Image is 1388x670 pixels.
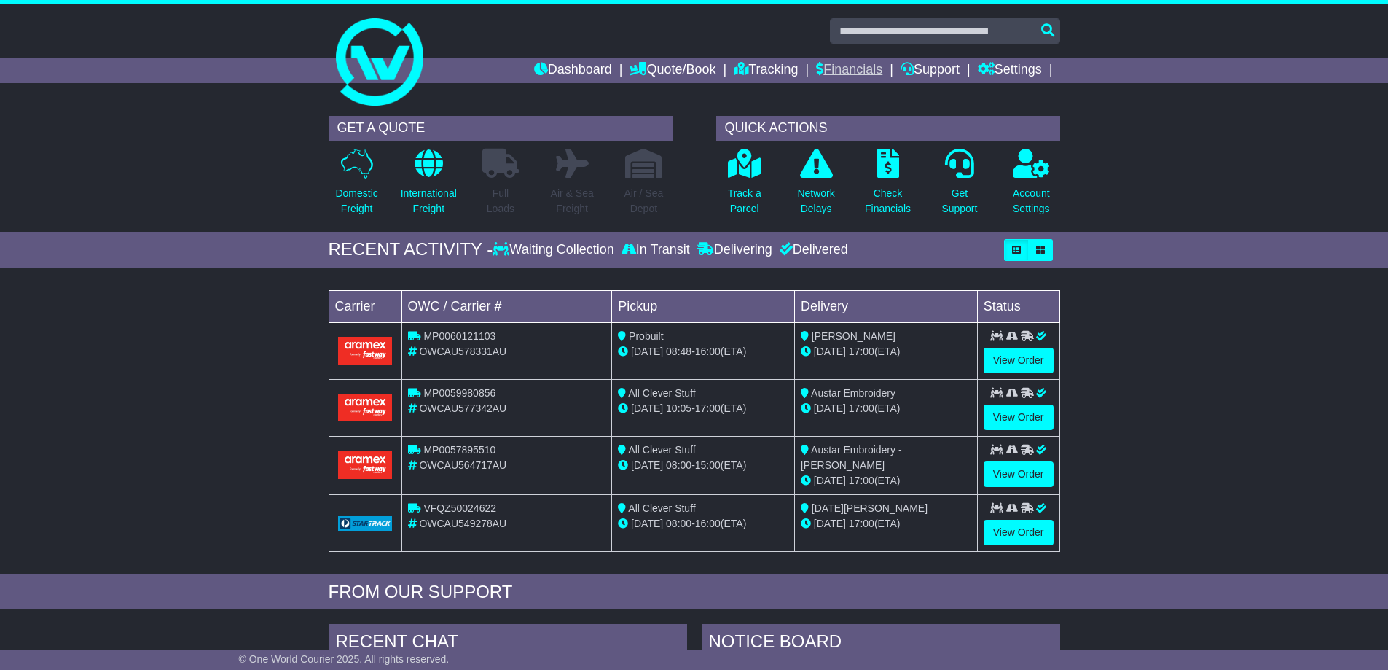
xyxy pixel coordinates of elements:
[812,330,895,342] span: [PERSON_NAME]
[329,116,673,141] div: GET A QUOTE
[901,58,960,83] a: Support
[694,242,776,258] div: Delivering
[631,459,663,471] span: [DATE]
[400,148,458,225] a: InternationalFreight
[984,461,1054,487] a: View Order
[338,451,393,478] img: Aramex.png
[797,186,834,217] p: Network Delays
[814,475,846,486] span: [DATE]
[338,337,393,364] img: Aramex.png
[419,402,506,414] span: OWCAU577342AU
[814,518,846,529] span: [DATE]
[814,402,846,414] span: [DATE]
[702,624,1060,663] div: NOTICE BOARD
[338,394,393,421] img: Aramex.png
[618,401,788,416] div: - (ETA)
[631,518,663,529] span: [DATE]
[984,348,1054,373] a: View Order
[801,401,971,416] div: (ETA)
[776,242,848,258] div: Delivered
[618,458,788,473] div: - (ETA)
[716,116,1060,141] div: QUICK ACTIONS
[695,346,721,357] span: 16:00
[941,186,977,217] p: Get Support
[630,58,715,83] a: Quote/Book
[482,186,519,217] p: Full Loads
[423,444,495,456] span: MP0057895510
[734,58,798,83] a: Tracking
[814,346,846,357] span: [DATE]
[419,346,506,357] span: OWCAU578331AU
[631,402,663,414] span: [DATE]
[801,444,902,471] span: Austar Embroidery - [PERSON_NAME]
[551,186,594,217] p: Air & Sea Freight
[865,186,911,217] p: Check Financials
[335,186,377,217] p: Domestic Freight
[801,473,971,488] div: (ETA)
[629,330,663,342] span: Probuilt
[728,186,761,217] p: Track a Parcel
[849,518,874,529] span: 17:00
[864,148,911,225] a: CheckFinancials
[401,290,612,322] td: OWC / Carrier #
[423,387,495,399] span: MP0059980856
[796,148,835,225] a: NetworkDelays
[334,148,378,225] a: DomesticFreight
[423,330,495,342] span: MP0060121103
[628,502,695,514] span: All Clever Stuff
[624,186,664,217] p: Air / Sea Depot
[419,518,506,529] span: OWCAU549278AU
[666,346,691,357] span: 08:48
[419,459,506,471] span: OWCAU564717AU
[329,582,1060,603] div: FROM OUR SUPPORT
[941,148,978,225] a: GetSupport
[618,344,788,359] div: - (ETA)
[727,148,762,225] a: Track aParcel
[493,242,617,258] div: Waiting Collection
[978,58,1042,83] a: Settings
[239,653,450,665] span: © One World Courier 2025. All rights reserved.
[695,402,721,414] span: 17:00
[329,624,687,663] div: RECENT CHAT
[338,516,393,531] img: GetCarrierServiceLogo
[666,459,691,471] span: 08:00
[666,518,691,529] span: 08:00
[329,239,493,260] div: RECENT ACTIVITY -
[849,475,874,486] span: 17:00
[618,242,694,258] div: In Transit
[1013,186,1050,217] p: Account Settings
[631,346,663,357] span: [DATE]
[1012,148,1051,225] a: AccountSettings
[329,290,401,322] td: Carrier
[628,387,695,399] span: All Clever Stuff
[695,518,721,529] span: 16:00
[628,444,695,456] span: All Clever Stuff
[612,290,795,322] td: Pickup
[812,502,928,514] span: [DATE][PERSON_NAME]
[977,290,1059,322] td: Status
[849,402,874,414] span: 17:00
[811,387,895,399] span: Austar Embroidery
[816,58,882,83] a: Financials
[423,502,496,514] span: VFQZ50024622
[695,459,721,471] span: 15:00
[801,516,971,531] div: (ETA)
[534,58,612,83] a: Dashboard
[849,346,874,357] span: 17:00
[801,344,971,359] div: (ETA)
[984,520,1054,545] a: View Order
[984,405,1054,430] a: View Order
[666,402,691,414] span: 10:05
[794,290,977,322] td: Delivery
[618,516,788,531] div: - (ETA)
[401,186,457,217] p: International Freight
